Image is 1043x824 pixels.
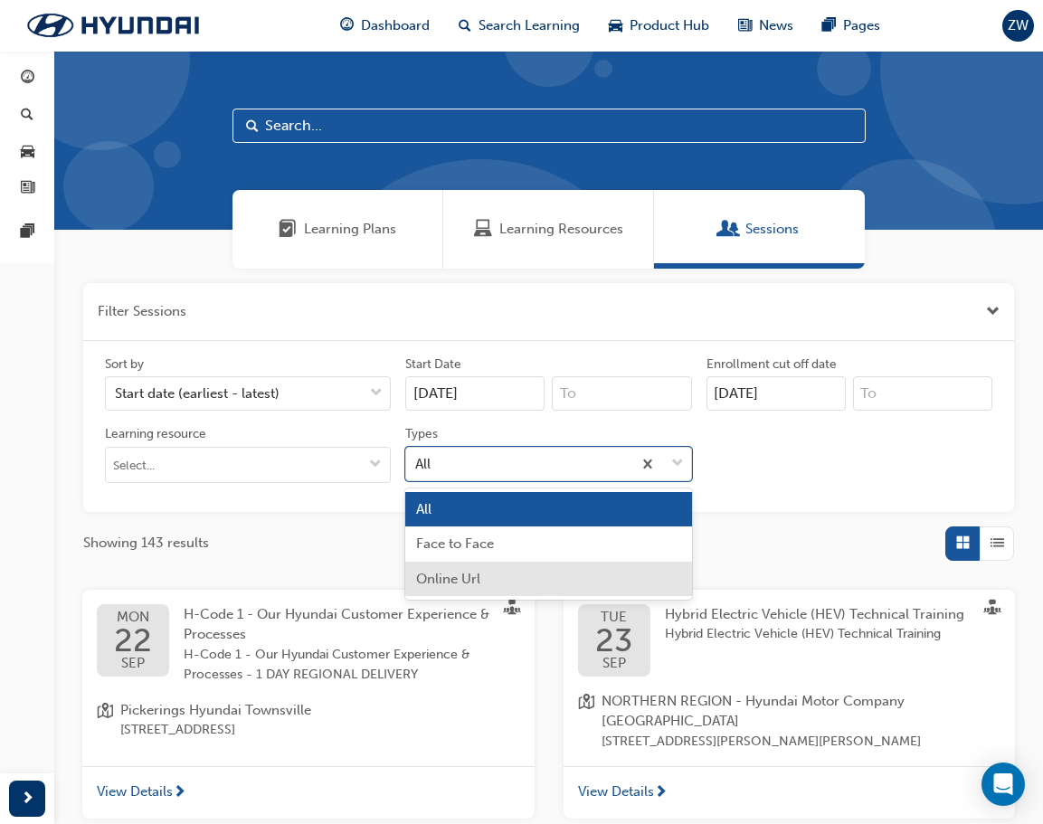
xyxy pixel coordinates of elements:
span: search-icon [21,108,33,124]
span: NORTHERN REGION - Hyundai Motor Company [GEOGRAPHIC_DATA] [602,691,1001,732]
span: View Details [97,781,173,802]
span: news-icon [738,14,752,37]
span: View Details [578,781,654,802]
span: next-icon [654,785,668,801]
span: Product Hub [630,15,709,36]
img: Trak [9,6,217,44]
span: search-icon [459,14,471,37]
a: search-iconSearch Learning [444,7,594,44]
div: Open Intercom Messenger [981,762,1025,806]
a: pages-iconPages [808,7,895,44]
input: To [552,376,691,411]
span: SEP [595,657,632,670]
span: [STREET_ADDRESS][PERSON_NAME][PERSON_NAME] [602,732,1001,753]
span: sessionType_FACE_TO_FACE-icon [504,600,520,620]
span: Learning Resources [474,219,492,240]
div: Types [405,425,438,443]
span: Pages [843,15,880,36]
span: TUE [595,611,632,624]
button: ZW [1002,10,1034,42]
span: news-icon [21,181,34,197]
span: 23 [595,624,632,657]
button: toggle menu [361,448,390,482]
a: location-iconPickerings Hyundai Townsville[STREET_ADDRESS] [97,700,520,741]
span: car-icon [21,144,34,160]
input: To [853,376,992,411]
input: Learning resourcetoggle menu [106,448,390,482]
span: down-icon [370,382,383,405]
span: location-icon [578,691,594,753]
a: news-iconNews [724,7,808,44]
a: Learning PlansLearning Plans [232,190,443,269]
a: SessionsSessions [654,190,865,269]
div: Start Date [405,355,461,374]
span: H-Code 1 - Our Hyundai Customer Experience & Processes - 1 DAY REGIONAL DELIVERY [184,645,491,686]
span: H-Code 1 - Our Hyundai Customer Experience & Processes [184,606,489,643]
span: Pickerings Hyundai Townsville [120,700,311,721]
span: Learning Plans [279,219,297,240]
span: List [991,533,1004,554]
span: Showing 143 results [83,533,209,554]
div: Learning resource [105,425,206,443]
a: Learning ResourcesLearning Resources [443,190,654,269]
a: guage-iconDashboard [326,7,444,44]
span: Learning Resources [499,219,623,240]
button: TUE23SEPHybrid Electric Vehicle (HEV) Technical TrainingHybrid Electric Vehicle (HEV) Technical T... [564,590,1016,819]
a: MON22SEPH-Code 1 - Our Hyundai Customer Experience & ProcessesH-Code 1 - Our Hyundai Customer Exp... [97,604,520,686]
span: Search [246,116,259,137]
span: sessionType_FACE_TO_FACE-icon [984,600,1000,620]
span: All [416,501,431,517]
a: location-iconNORTHERN REGION - Hyundai Motor Company [GEOGRAPHIC_DATA][STREET_ADDRESS][PERSON_NAM... [578,691,1001,753]
span: car-icon [609,14,622,37]
span: Learning Plans [304,219,396,240]
span: next-icon [173,785,186,801]
input: Start Date [405,376,545,411]
span: location-icon [97,700,113,741]
button: MON22SEPH-Code 1 - Our Hyundai Customer Experience & ProcessesH-Code 1 - Our Hyundai Customer Exp... [82,590,535,819]
span: SEP [114,657,152,670]
span: Online Url [416,571,480,587]
span: Hybrid Electric Vehicle (HEV) Technical Training [665,624,964,645]
span: MON [114,611,152,624]
div: All [415,453,431,474]
a: TUE23SEPHybrid Electric Vehicle (HEV) Technical TrainingHybrid Electric Vehicle (HEV) Technical T... [578,604,1001,677]
span: pages-icon [822,14,836,37]
div: Start date (earliest - latest) [115,384,280,404]
span: Search Learning [479,15,580,36]
div: Enrollment cut off date [706,355,837,374]
a: View Details [82,766,535,819]
span: pages-icon [21,224,34,241]
span: Face to Face [416,535,494,552]
a: View Details [564,766,1016,819]
span: down-icon [369,458,382,473]
span: Grid [956,533,970,554]
span: next-icon [21,788,34,810]
span: guage-icon [21,71,34,87]
span: News [759,15,793,36]
span: 22 [114,624,152,657]
input: Search... [232,109,866,143]
button: Close the filter [986,301,1000,322]
a: car-iconProduct Hub [594,7,724,44]
span: down-icon [671,452,684,476]
span: Dashboard [361,15,430,36]
span: guage-icon [340,14,354,37]
span: Hybrid Electric Vehicle (HEV) Technical Training [665,606,964,622]
span: Sessions [720,219,738,240]
input: Enrollment cut off date [706,376,846,411]
span: ZW [1008,15,1029,36]
span: Sessions [745,219,799,240]
span: [STREET_ADDRESS] [120,720,311,741]
div: Sort by [105,355,144,374]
